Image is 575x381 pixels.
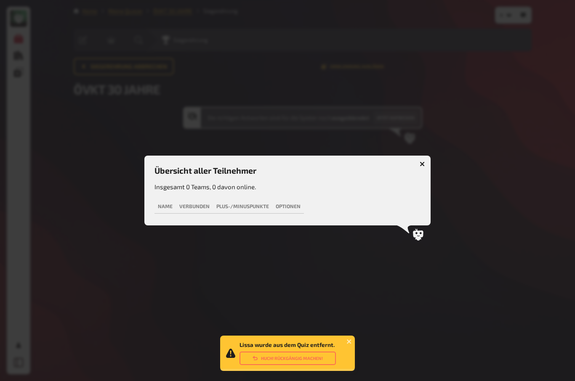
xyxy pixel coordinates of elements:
th: Optionen [272,200,304,214]
p: Insgesamt 0 Teams, 0 davon online. [154,182,421,192]
div: Lissa wurde aus dem Quiz entfernt. [240,341,336,365]
th: Verbunden [176,200,213,214]
button: close [346,338,352,345]
button: Huch! Rückgängig machen! [240,352,336,365]
th: Plus-/Minuspunkte [213,200,272,214]
h3: Übersicht aller Teilnehmer [154,166,421,175]
th: Name [154,200,176,214]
